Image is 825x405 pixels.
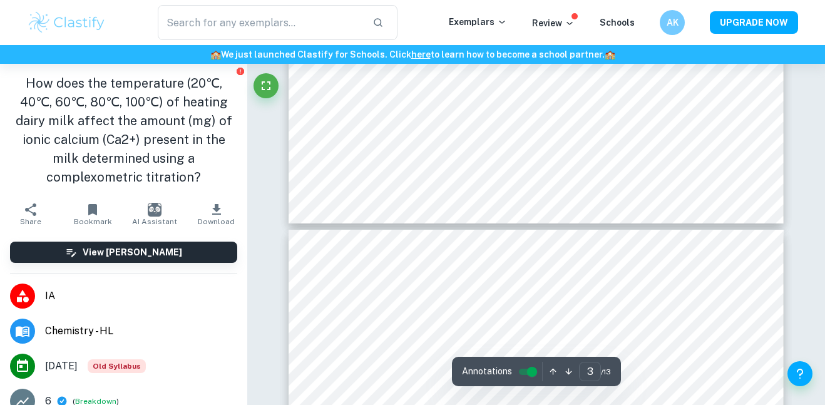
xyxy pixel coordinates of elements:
[132,217,177,226] span: AI Assistant
[10,242,237,263] button: View [PERSON_NAME]
[660,10,685,35] button: AK
[710,11,798,34] button: UPGRADE NOW
[235,66,245,76] button: Report issue
[462,365,512,378] span: Annotations
[186,197,248,232] button: Download
[198,217,235,226] span: Download
[532,16,575,30] p: Review
[45,359,78,374] span: [DATE]
[605,49,615,59] span: 🏫
[3,48,822,61] h6: We just launched Clastify for Schools. Click to learn how to become a school partner.
[124,197,186,232] button: AI Assistant
[158,5,362,40] input: Search for any exemplars...
[88,359,146,373] span: Old Syllabus
[665,16,680,29] h6: AK
[45,324,237,339] span: Chemistry - HL
[20,217,41,226] span: Share
[411,49,431,59] a: here
[10,74,237,187] h1: How does the temperature (20℃, 40℃, 60℃, 80℃, 100℃) of heating dairy milk affect the amount (mg) ...
[601,366,611,377] span: / 13
[74,217,112,226] span: Bookmark
[83,245,182,259] h6: View [PERSON_NAME]
[254,73,279,98] button: Fullscreen
[148,203,161,217] img: AI Assistant
[600,18,635,28] a: Schools
[88,359,146,373] div: Starting from the May 2025 session, the Chemistry IA requirements have changed. It's OK to refer ...
[787,361,812,386] button: Help and Feedback
[62,197,124,232] button: Bookmark
[210,49,221,59] span: 🏫
[27,10,106,35] img: Clastify logo
[449,15,507,29] p: Exemplars
[45,289,237,304] span: IA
